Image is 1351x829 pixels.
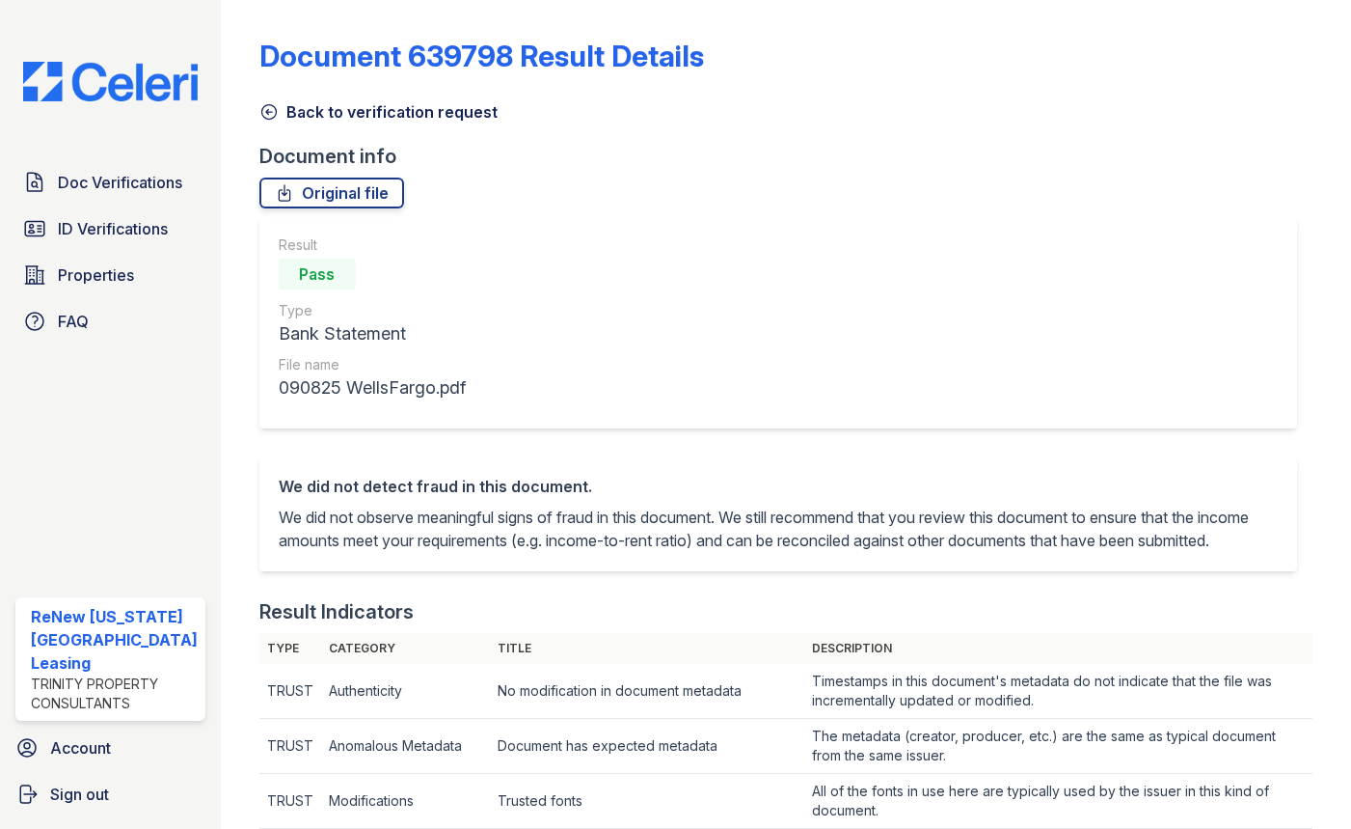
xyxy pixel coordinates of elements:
div: 090825 WellsFargo.pdf [279,374,466,401]
div: File name [279,355,466,374]
th: Description [804,633,1312,664]
span: Sign out [50,783,109,806]
td: Trusted fonts [490,774,804,829]
a: Doc Verifications [15,163,205,202]
td: Document has expected metadata [490,719,804,774]
p: We did not observe meaningful signs of fraud in this document. We still recommend that you review... [279,506,1278,552]
a: Account [8,729,213,767]
iframe: chat widget [1270,752,1332,810]
a: ID Verifications [15,209,205,248]
td: All of the fonts in use here are typically used by the issuer in this kind of document. [804,774,1312,829]
td: Anomalous Metadata [321,719,490,774]
th: Title [490,633,804,664]
td: Timestamps in this document's metadata do not indicate that the file was incrementally updated or... [804,664,1312,719]
th: Category [321,633,490,664]
div: Bank Statement [279,320,466,347]
div: Result [279,235,466,255]
td: TRUST [259,664,321,719]
a: Properties [15,256,205,294]
td: Authenticity [321,664,490,719]
td: No modification in document metadata [490,664,804,719]
td: TRUST [259,774,321,829]
td: The metadata (creator, producer, etc.) are the same as typical document from the same issuer. [804,719,1312,774]
a: FAQ [15,302,205,341]
img: CE_Logo_Blue-a8612792a0a2168367f1c8372b55b34899dd931a85d93a1a3d3e32e68fde9ad4.png [8,62,213,101]
div: Document info [259,143,1312,170]
a: Document 639798 Result Details [259,39,704,73]
td: TRUST [259,719,321,774]
div: We did not detect fraud in this document. [279,475,1278,498]
td: Modifications [321,774,490,829]
a: Sign out [8,775,213,814]
div: Type [279,301,466,320]
div: Result Indicators [259,598,414,625]
span: Doc Verifications [58,171,182,194]
a: Back to verification request [259,100,498,124]
span: Account [50,736,111,760]
div: ReNew [US_STATE][GEOGRAPHIC_DATA] Leasing [31,605,198,675]
span: FAQ [58,310,89,333]
th: Type [259,633,321,664]
span: Properties [58,263,134,287]
div: Trinity Property Consultants [31,675,198,713]
a: Original file [259,178,404,208]
span: ID Verifications [58,217,168,240]
div: Pass [279,259,356,290]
